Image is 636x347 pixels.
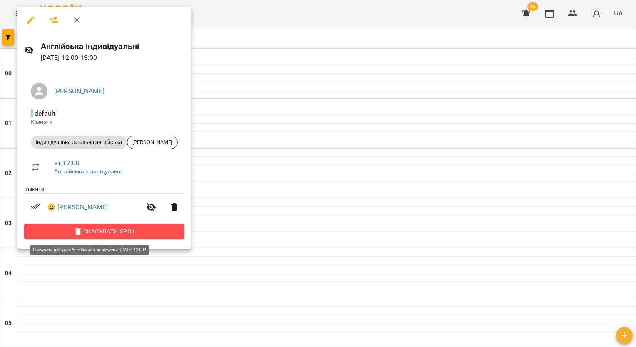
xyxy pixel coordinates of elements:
[41,40,184,53] h6: Англійська індивідуальні
[54,159,79,167] a: вт , 12:00
[127,139,177,146] span: [PERSON_NAME]
[54,87,104,95] a: [PERSON_NAME]
[47,202,108,212] a: 😀 [PERSON_NAME]
[31,226,178,236] span: Скасувати Урок
[31,201,41,211] svg: Візит сплачено
[31,139,127,146] span: Індивідуальна загальна англійська
[41,53,184,63] p: [DATE] 12:00 - 13:00
[54,168,122,175] a: Англійська індивідуальні
[31,118,178,126] p: Кімната
[24,185,184,224] ul: Клієнти
[31,109,57,117] span: - default
[24,224,184,239] button: Скасувати Урок
[127,136,178,149] div: [PERSON_NAME]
